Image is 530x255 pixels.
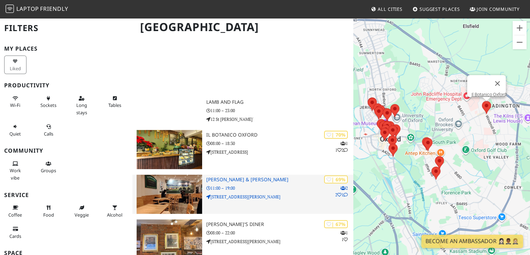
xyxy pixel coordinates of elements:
h3: [PERSON_NAME]'s Diner [206,221,354,227]
p: 12 St [PERSON_NAME]' [206,116,354,123]
span: Power sockets [40,102,56,108]
button: Zoom in [513,21,527,35]
p: 2 2 1 [335,185,348,198]
span: Credit cards [9,233,21,239]
span: Suggest Places [420,6,460,12]
button: Long stays [70,93,93,118]
div: | 70% [324,131,348,139]
span: Join Community [477,6,520,12]
a: All Cities [368,3,405,15]
h3: Il Botanico Oxford [206,132,354,138]
span: Veggie [75,212,89,218]
a: Il Botanico Oxford | 70% 112 Il Botanico Oxford 08:00 – 18:30 [STREET_ADDRESS] [132,130,353,169]
div: | 67% [324,220,348,228]
button: Cards [4,223,26,242]
h1: [GEOGRAPHIC_DATA] [135,17,352,37]
span: Work-friendly tables [108,102,121,108]
a: Suggest Places [410,3,463,15]
p: [STREET_ADDRESS][PERSON_NAME] [206,194,354,200]
button: Sockets [37,93,60,111]
button: Coffee [4,202,26,220]
button: Calls [37,121,60,139]
button: Food [37,202,60,220]
h3: Productivity [4,82,128,89]
span: Quiet [9,131,21,137]
p: 08:00 – 22:00 [206,229,354,236]
p: 1 1 [340,229,348,243]
a: Il Botanico Oxford [471,92,506,97]
a: Join Community [467,3,522,15]
img: George & Delila [137,175,202,214]
h2: Filters [4,17,128,39]
p: 11:00 – 23:00 [206,107,354,114]
img: LaptopFriendly [6,5,14,13]
span: Food [43,212,54,218]
a: George & Delila | 69% 221 [PERSON_NAME] & [PERSON_NAME] 11:00 – 19:00 [STREET_ADDRESS][PERSON_NAME] [132,175,353,214]
button: Work vibe [4,158,26,183]
span: People working [10,167,21,181]
h3: Service [4,192,128,198]
span: Group tables [41,167,56,174]
button: Wi-Fi [4,93,26,111]
p: 11:00 – 19:00 [206,185,354,191]
button: Tables [103,93,126,111]
button: Zoom out [513,35,527,49]
span: Laptop [16,5,39,13]
a: LaptopFriendly LaptopFriendly [6,3,68,15]
span: Friendly [40,5,68,13]
span: Long stays [76,102,87,115]
span: Video/audio calls [44,131,53,137]
button: Quiet [4,121,26,139]
h3: Lamb and Flag [206,99,354,105]
button: Groups [37,158,60,176]
span: Alcohol [107,212,122,218]
p: 1 1 2 [335,140,348,153]
h3: [PERSON_NAME] & [PERSON_NAME] [206,177,354,183]
span: Coffee [8,212,22,218]
h3: Community [4,147,128,154]
button: Alcohol [103,202,126,220]
p: 08:00 – 18:30 [206,140,354,147]
span: All Cities [378,6,402,12]
button: Close [489,75,506,92]
p: [STREET_ADDRESS] [206,149,354,155]
button: Veggie [70,202,93,220]
p: [STREET_ADDRESS][PERSON_NAME] [206,238,354,245]
span: Stable Wi-Fi [10,102,20,108]
img: Il Botanico Oxford [137,130,202,169]
div: | 69% [324,175,348,183]
h3: My Places [4,45,128,52]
